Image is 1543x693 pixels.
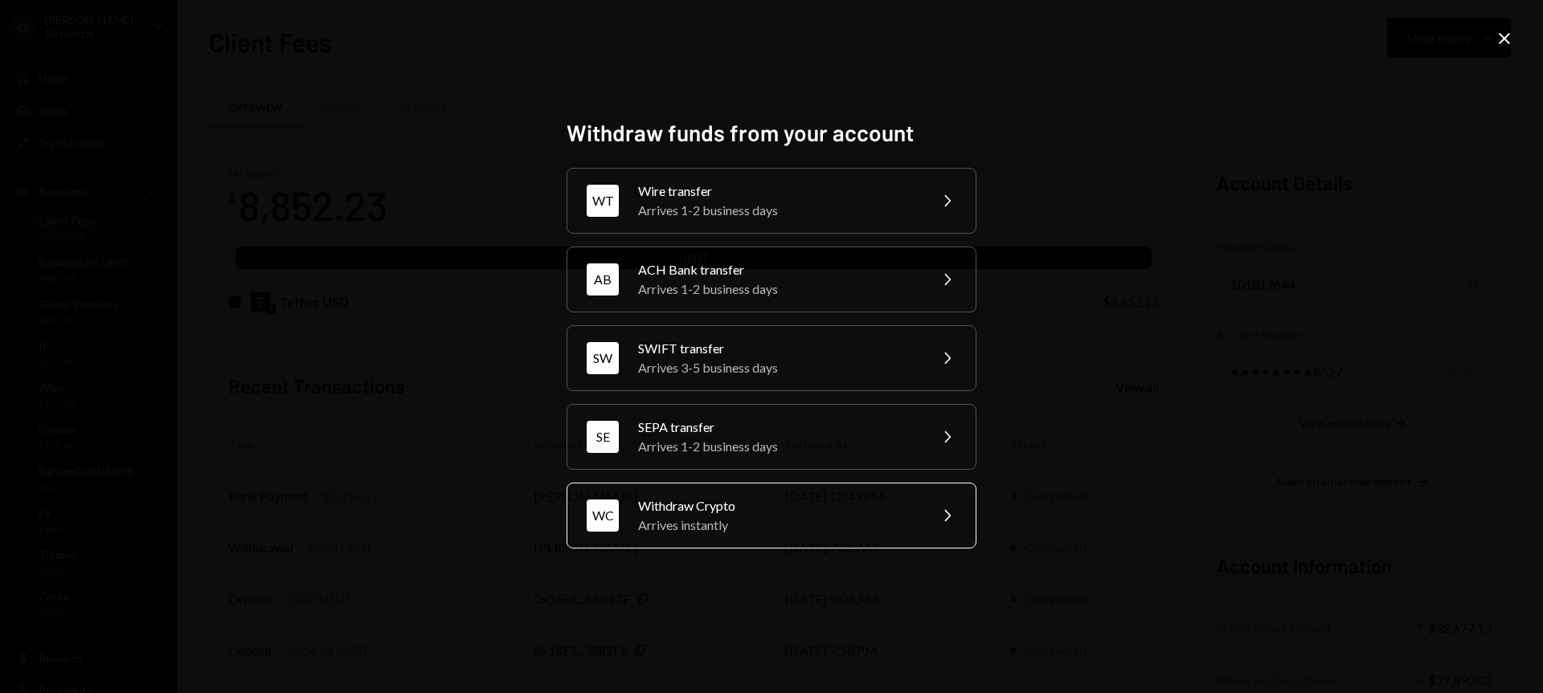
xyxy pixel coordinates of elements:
div: SWIFT transfer [638,339,918,358]
button: ABACH Bank transferArrives 1-2 business days [567,247,976,312]
div: Arrives 1-2 business days [638,437,918,456]
div: Arrives 1-2 business days [638,279,918,299]
div: Arrives 3-5 business days [638,358,918,377]
button: WCWithdraw CryptoArrives instantly [567,483,976,548]
div: WC [587,499,619,532]
div: Wire transfer [638,181,918,201]
div: Arrives instantly [638,516,918,535]
button: SESEPA transferArrives 1-2 business days [567,404,976,470]
button: WTWire transferArrives 1-2 business days [567,168,976,234]
button: SWSWIFT transferArrives 3-5 business days [567,325,976,391]
div: ACH Bank transfer [638,260,918,279]
div: AB [587,263,619,296]
div: Withdraw Crypto [638,496,918,516]
div: WT [587,185,619,217]
div: Arrives 1-2 business days [638,201,918,220]
h2: Withdraw funds from your account [567,117,976,149]
div: SW [587,342,619,374]
div: SEPA transfer [638,418,918,437]
div: SE [587,421,619,453]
